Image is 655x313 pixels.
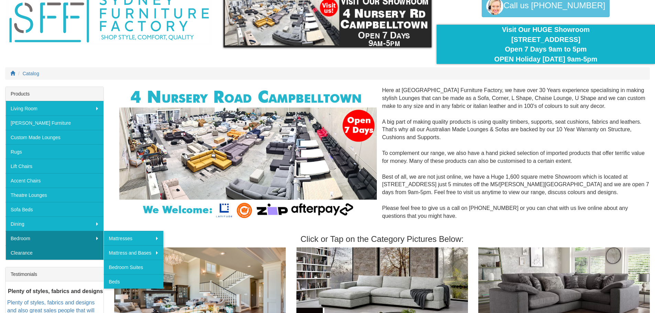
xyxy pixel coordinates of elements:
[6,101,103,115] a: Living Room
[6,188,103,202] a: Theatre Lounges
[114,87,650,228] div: Here at [GEOGRAPHIC_DATA] Furniture Factory, we have over 30 Years experience specialising in mak...
[6,159,103,173] a: Lift Chairs
[6,231,103,245] a: Bedroom
[6,202,103,216] a: Sofa Beds
[103,231,163,245] a: Mattresses
[8,288,103,294] b: Plenty of styles, fabrics and designs
[119,87,377,220] img: Corner Modular Lounges
[6,245,103,260] a: Clearance
[114,235,650,244] h3: Click or Tap on the Category Pictures Below:
[6,115,103,130] a: [PERSON_NAME] Furniture
[6,216,103,231] a: Dining
[6,173,103,188] a: Accent Chairs
[103,274,163,289] a: Beds
[23,71,39,76] a: Catalog
[6,130,103,144] a: Custom Made Lounges
[6,144,103,159] a: Rugs
[103,260,163,274] a: Bedroom Suites
[442,25,650,64] div: Visit Our HUGE Showroom [STREET_ADDRESS] Open 7 Days 9am to 5pm OPEN Holiday [DATE] 9am-5pm
[6,267,103,281] div: Testimonials
[103,245,163,260] a: Mattress and Bases
[6,87,103,101] div: Products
